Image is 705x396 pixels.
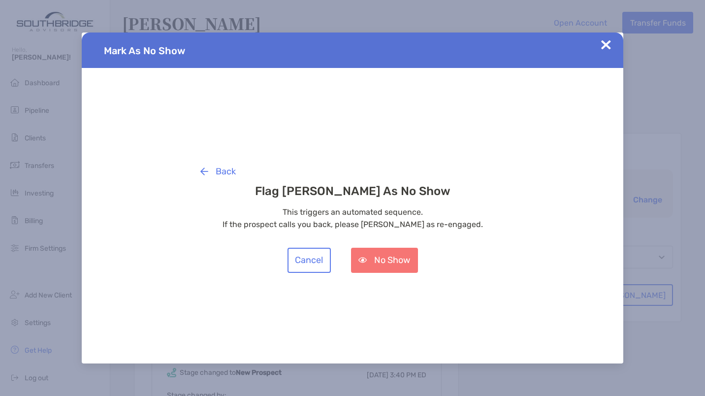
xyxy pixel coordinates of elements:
[200,167,208,175] img: button icon
[192,206,513,218] p: This triggers an automated sequence.
[351,248,418,273] button: No Show
[104,45,185,57] span: Mark As No Show
[192,159,243,184] button: Back
[192,184,513,198] h3: Flag [PERSON_NAME] As No Show
[288,248,331,273] button: Cancel
[358,257,367,263] img: button icon
[192,218,513,231] p: If the prospect calls you back, please [PERSON_NAME] as re-engaged.
[601,40,611,50] img: Close Updates Zoe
